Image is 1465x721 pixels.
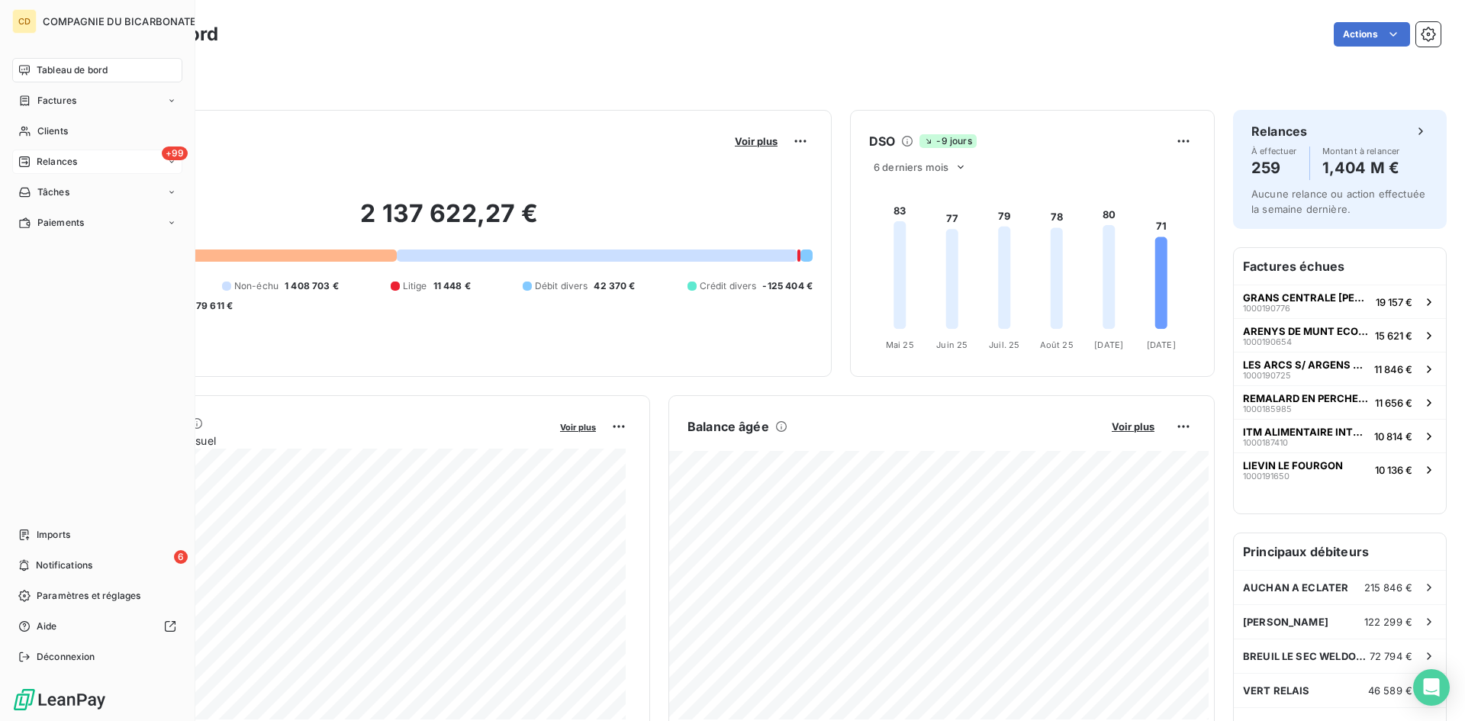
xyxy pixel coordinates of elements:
button: Voir plus [730,134,782,148]
span: Voir plus [735,135,778,147]
span: Débit divers [535,279,588,293]
span: LIEVIN LE FOURGON [1243,459,1343,472]
tspan: Juin 25 [936,340,968,350]
span: Montant à relancer [1322,146,1400,156]
span: 1000190725 [1243,371,1291,380]
span: VERT RELAIS [1243,684,1310,697]
span: Litige [403,279,427,293]
a: Aide [12,614,182,639]
button: LIEVIN LE FOURGON100019165010 136 € [1234,452,1446,486]
span: Aucune relance ou action effectuée la semaine dernière. [1251,188,1425,215]
span: Non-échu [234,279,279,293]
span: 1000190654 [1243,337,1292,346]
h6: Balance âgée [687,417,769,436]
button: LES ARCS S/ ARGENS CARREFOUR - 202100019072511 846 € [1234,352,1446,385]
span: 1000190776 [1243,304,1290,313]
span: Imports [37,528,70,542]
span: Paramètres et réglages [37,589,140,603]
button: GRANS CENTRALE [PERSON_NAME]100019077619 157 € [1234,285,1446,318]
span: Factures [37,94,76,108]
span: Relances [37,155,77,169]
span: 15 621 € [1375,330,1412,342]
tspan: Mai 25 [886,340,914,350]
span: ARENYS DE MUNT ECOLLIM HOLDINGS SL [1243,325,1369,337]
span: Crédit divers [700,279,757,293]
span: Paiements [37,216,84,230]
tspan: Juil. 25 [989,340,1019,350]
span: Voir plus [1112,420,1154,433]
span: 6 derniers mois [874,161,948,173]
span: -125 404 € [762,279,813,293]
tspan: Août 25 [1040,340,1074,350]
span: AUCHAN A ECLATER [1243,581,1348,594]
button: REMALARD EN PERCHE BFC USINE100018598511 656 € [1234,385,1446,419]
span: 11 656 € [1375,397,1412,409]
img: Logo LeanPay [12,687,107,712]
span: 6 [174,550,188,564]
span: +99 [162,146,188,160]
h4: 1,404 M € [1322,156,1400,180]
span: -9 jours [919,134,976,148]
span: 72 794 € [1370,650,1412,662]
span: 1000187410 [1243,438,1288,447]
span: LES ARCS S/ ARGENS CARREFOUR - 202 [1243,359,1368,371]
span: -79 611 € [192,299,233,313]
span: 46 589 € [1368,684,1412,697]
span: 42 370 € [594,279,635,293]
span: Tableau de bord [37,63,108,77]
span: 215 846 € [1364,581,1412,594]
button: Voir plus [1107,420,1159,433]
span: GRANS CENTRALE [PERSON_NAME] [1243,291,1370,304]
button: ARENYS DE MUNT ECOLLIM HOLDINGS SL100019065415 621 € [1234,318,1446,352]
tspan: [DATE] [1147,340,1176,350]
span: 1000191650 [1243,472,1290,481]
span: 10 814 € [1374,430,1412,443]
span: 122 299 € [1364,616,1412,628]
span: BREUIL LE SEC WELDOM ENTREPOT-30 [1243,650,1370,662]
span: 1000185985 [1243,404,1292,414]
h6: Principaux débiteurs [1234,533,1446,570]
span: Déconnexion [37,650,95,664]
span: Chiffre d'affaires mensuel [86,433,549,449]
span: Tâches [37,185,69,199]
span: Notifications [36,558,92,572]
span: 11 846 € [1374,363,1412,375]
button: Voir plus [555,420,600,433]
span: COMPAGNIE DU BICARBONATE [43,15,197,27]
div: CD [12,9,37,34]
button: ITM ALIMENTAIRE INTERNATIONAL100018741010 814 € [1234,419,1446,452]
div: Open Intercom Messenger [1413,669,1450,706]
span: [PERSON_NAME] [1243,616,1328,628]
span: Clients [37,124,68,138]
h6: DSO [869,132,895,150]
h6: Relances [1251,122,1307,140]
tspan: [DATE] [1094,340,1123,350]
span: À effectuer [1251,146,1297,156]
span: Voir plus [560,422,596,433]
button: Actions [1334,22,1410,47]
span: ITM ALIMENTAIRE INTERNATIONAL [1243,426,1368,438]
span: 11 448 € [433,279,471,293]
span: 10 136 € [1375,464,1412,476]
h4: 259 [1251,156,1297,180]
span: REMALARD EN PERCHE BFC USINE [1243,392,1369,404]
h2: 2 137 622,27 € [86,198,813,244]
span: 1 408 703 € [285,279,339,293]
span: Aide [37,620,57,633]
span: 19 157 € [1376,296,1412,308]
h6: Factures échues [1234,248,1446,285]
